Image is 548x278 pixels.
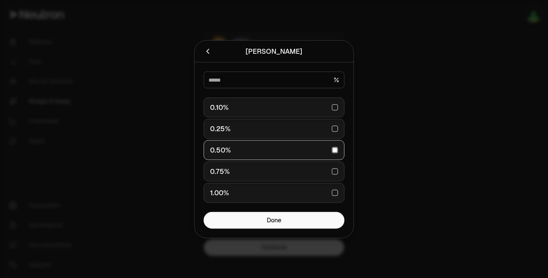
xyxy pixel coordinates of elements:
[204,161,344,181] button: 0.75%
[210,189,229,196] div: 1.00%
[245,46,303,56] div: [PERSON_NAME]
[204,97,344,117] button: 0.10%
[210,125,231,132] div: 0.25%
[210,103,229,111] div: 0.10%
[204,119,344,138] button: 0.25%
[210,167,230,175] div: 0.75%
[204,183,344,202] button: 1.00%
[204,212,344,228] button: Done
[204,140,344,160] button: 0.50%
[210,146,231,154] div: 0.50%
